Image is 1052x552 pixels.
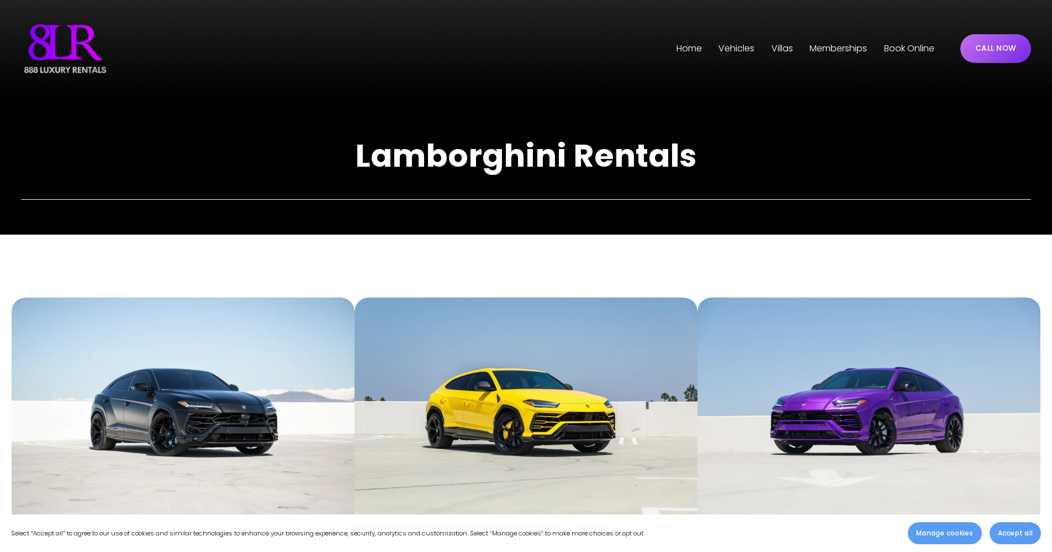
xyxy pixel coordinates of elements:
span: Manage cookies [916,528,973,538]
span: Villas [771,41,793,57]
a: Book Online [884,40,934,57]
a: folder dropdown [771,40,793,57]
a: folder dropdown [718,40,754,57]
span: Accept all [998,528,1033,538]
button: Accept all [990,522,1041,544]
button: Manage cookies [908,522,981,544]
a: Memberships [810,40,867,57]
strong: Lamborghini Rentals [355,134,697,178]
p: Select “Accept all” to agree to our use of cookies and similar technologies to enhance your brows... [11,528,644,539]
img: Luxury Car &amp; Home Rentals For Every Occasion [21,21,109,76]
span: Vehicles [718,41,754,57]
a: CALL NOW [960,34,1031,63]
a: Home [676,40,702,57]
